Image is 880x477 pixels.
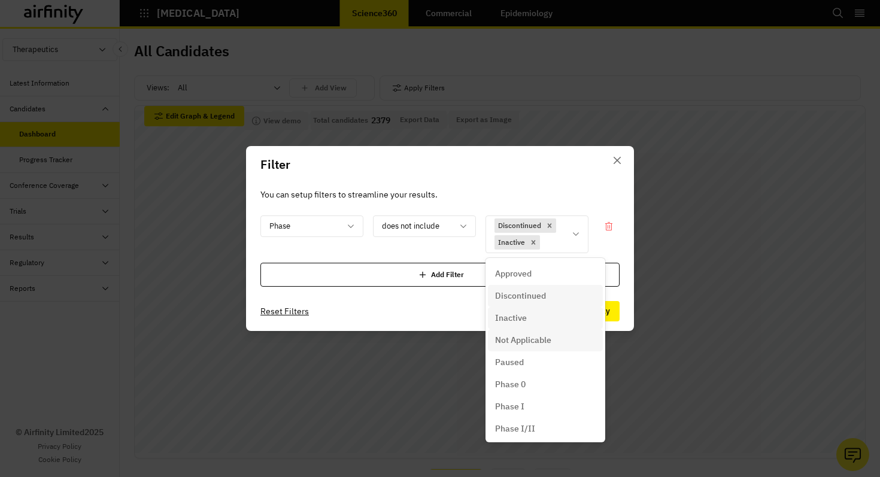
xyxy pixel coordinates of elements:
[260,188,620,201] p: You can setup filters to streamline your results.
[608,151,627,170] button: Close
[543,218,556,233] div: Remove [object Object]
[260,263,620,287] div: Add Filter
[498,220,541,231] p: Discontinued
[498,237,525,248] p: Inactive
[495,312,527,324] p: Inactive
[495,423,535,435] p: Phase I/II
[495,378,526,391] p: Phase 0
[246,146,634,183] header: Filter
[527,235,540,250] div: Remove [object Object]
[495,400,524,413] p: Phase I
[495,268,532,280] p: Approved
[495,356,524,369] p: Paused
[260,302,309,321] button: Reset Filters
[495,334,551,347] p: Not Applicable
[495,290,546,302] p: Discontinued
